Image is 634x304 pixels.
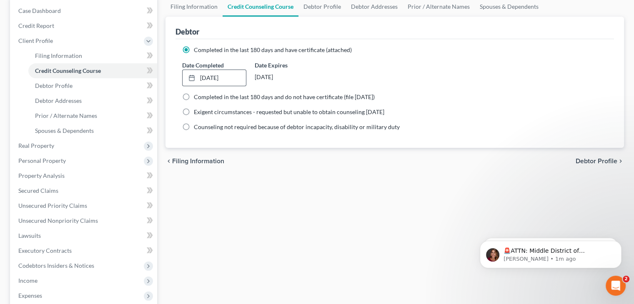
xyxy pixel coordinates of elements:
span: Unsecured Nonpriority Claims [18,217,98,224]
span: Exigent circumstances - requested but unable to obtain counseling [DATE] [194,108,384,115]
a: Credit Report [12,18,157,33]
span: Personal Property [18,157,66,164]
i: chevron_left [165,158,172,164]
span: Lawsuits [18,232,41,239]
span: Expenses [18,292,42,299]
span: Credit Report [18,22,54,29]
span: Client Profile [18,37,53,44]
span: Case Dashboard [18,7,61,14]
a: Debtor Addresses [28,93,157,108]
span: Executory Contracts [18,247,72,254]
label: Date Expires [255,61,318,70]
span: Debtor Profile [35,82,73,89]
span: Unsecured Priority Claims [18,202,87,209]
span: 2 [623,276,629,282]
span: Codebtors Insiders & Notices [18,262,94,269]
div: Debtor [175,27,199,37]
button: Debtor Profile chevron_right [576,158,624,164]
span: Counseling not required because of debtor incapacity, disability or military duty [194,123,400,130]
span: Debtor Addresses [35,97,82,104]
button: chevron_left Filing Information [165,158,224,164]
a: [DATE] [183,70,246,86]
a: Credit Counseling Course [28,63,157,78]
a: Lawsuits [12,228,157,243]
iframe: Intercom live chat [606,276,626,296]
i: chevron_right [617,158,624,164]
a: Debtor Profile [28,78,157,93]
iframe: Intercom notifications message [467,223,634,282]
span: Completed in the last 180 days and have certificate (attached) [194,46,352,53]
span: Credit Counseling Course [35,67,101,74]
span: Completed in the last 180 days and do not have certificate (file [DATE]) [194,93,375,100]
a: Secured Claims [12,183,157,198]
span: Real Property [18,142,54,149]
span: Income [18,277,38,284]
span: Debtor Profile [576,158,617,164]
span: Property Analysis [18,172,65,179]
a: Executory Contracts [12,243,157,258]
a: Unsecured Nonpriority Claims [12,213,157,228]
a: Spouses & Dependents [28,123,157,138]
label: Date Completed [182,61,224,70]
a: Filing Information [28,48,157,63]
a: Prior / Alternate Names [28,108,157,123]
span: Spouses & Dependents [35,127,94,134]
span: Secured Claims [18,187,58,194]
div: [DATE] [255,70,318,85]
a: Unsecured Priority Claims [12,198,157,213]
span: Filing Information [35,52,82,59]
a: Case Dashboard [12,3,157,18]
a: Property Analysis [12,168,157,183]
span: Prior / Alternate Names [35,112,97,119]
span: Filing Information [172,158,224,164]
